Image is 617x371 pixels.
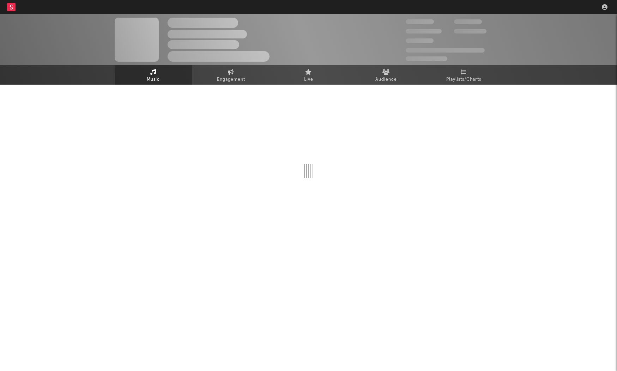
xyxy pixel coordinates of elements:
[406,48,485,53] span: 50,000,000 Monthly Listeners
[115,65,192,85] a: Music
[406,56,447,61] span: Jump Score: 85.0
[406,29,442,34] span: 50,000,000
[347,65,425,85] a: Audience
[147,75,160,84] span: Music
[304,75,313,84] span: Live
[454,29,486,34] span: 1,000,000
[454,19,482,24] span: 100,000
[270,65,347,85] a: Live
[192,65,270,85] a: Engagement
[217,75,245,84] span: Engagement
[425,65,503,85] a: Playlists/Charts
[375,75,397,84] span: Audience
[406,19,434,24] span: 300,000
[406,38,434,43] span: 100,000
[446,75,481,84] span: Playlists/Charts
